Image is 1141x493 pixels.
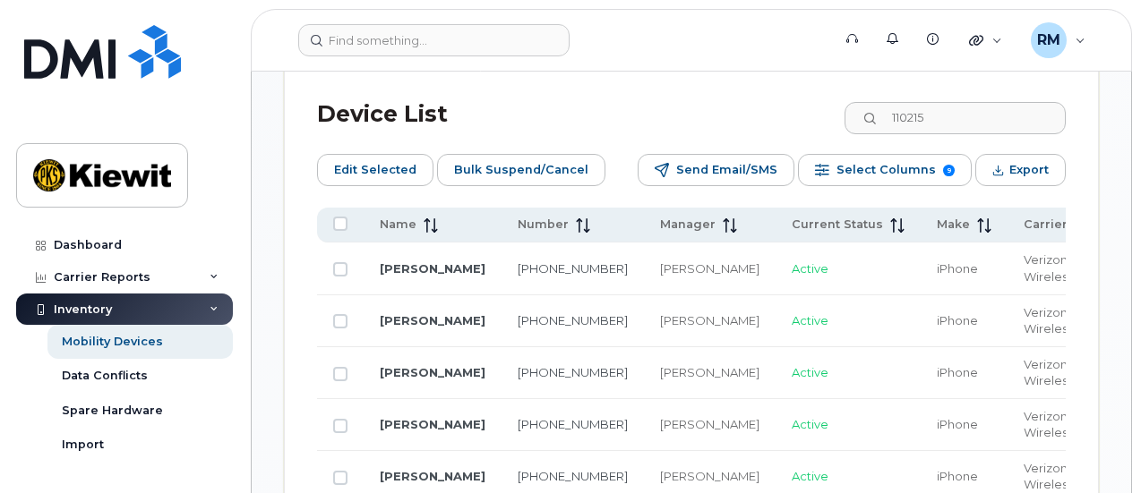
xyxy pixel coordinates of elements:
span: RM [1037,30,1060,51]
span: Verizon Wireless [1024,461,1073,492]
span: Active [792,365,828,379]
span: Carrier [1024,217,1068,233]
input: Search Device List ... [845,102,1066,134]
span: iPhone [937,469,978,483]
span: Verizon Wireless [1024,409,1073,440]
a: [PHONE_NUMBER] [518,313,628,327]
span: Manager [660,217,716,233]
div: [PERSON_NAME] [660,260,759,277]
div: Quicklinks [957,22,1015,58]
div: Ryan Mckeever [1018,22,1098,58]
a: [PERSON_NAME] [380,313,485,327]
span: Bulk Suspend/Cancel [454,157,588,183]
a: [PERSON_NAME] [380,365,485,379]
span: Select Columns [836,157,936,183]
span: Verizon Wireless [1024,305,1073,336]
button: Send Email/SMS [638,154,794,186]
span: Active [792,469,828,483]
button: Select Columns 9 [798,154,972,186]
span: Verizon Wireless [1024,357,1073,388]
a: [PERSON_NAME] [380,261,485,276]
div: [PERSON_NAME] [660,312,759,329]
button: Edit Selected [317,154,433,186]
span: Name [380,217,416,233]
span: 9 [943,165,955,176]
span: iPhone [937,417,978,431]
span: Verizon Wireless [1024,252,1073,284]
span: Active [792,417,828,431]
span: Current Status [792,217,883,233]
input: Find something... [298,24,570,56]
button: Bulk Suspend/Cancel [437,154,605,186]
span: Edit Selected [334,157,416,183]
button: Export [975,154,1066,186]
a: [PHONE_NUMBER] [518,261,628,276]
a: [PHONE_NUMBER] [518,469,628,483]
div: Device List [317,91,448,138]
a: [PHONE_NUMBER] [518,417,628,431]
span: Send Email/SMS [676,157,777,183]
span: iPhone [937,313,978,327]
a: [PHONE_NUMBER] [518,365,628,379]
span: Active [792,261,828,276]
span: iPhone [937,261,978,276]
iframe: Messenger Launcher [1063,415,1128,480]
div: [PERSON_NAME] [660,364,759,381]
div: [PERSON_NAME] [660,468,759,485]
span: Active [792,313,828,327]
span: Number [518,217,569,233]
span: iPhone [937,365,978,379]
span: Make [937,217,970,233]
a: [PERSON_NAME] [380,469,485,483]
a: [PERSON_NAME] [380,417,485,431]
span: Export [1009,157,1049,183]
div: [PERSON_NAME] [660,416,759,433]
